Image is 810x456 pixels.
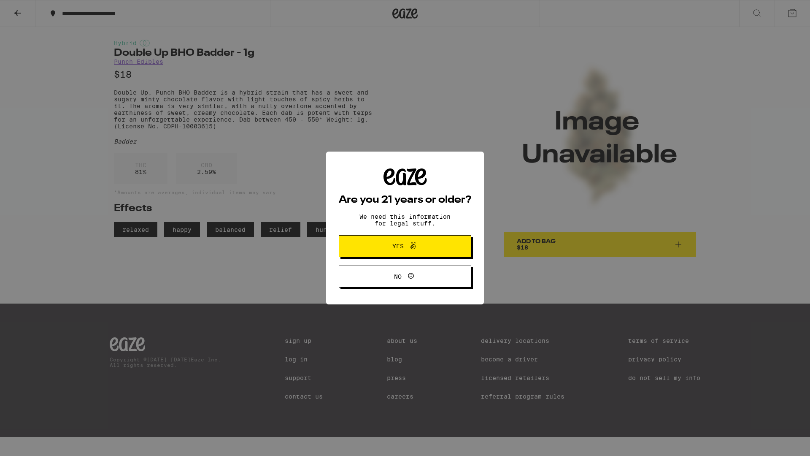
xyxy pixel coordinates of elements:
span: No [394,274,402,280]
span: Yes [392,243,404,249]
button: Yes [339,235,471,257]
button: No [339,266,471,288]
h2: Are you 21 years or older? [339,195,471,205]
p: We need this information for legal stuff. [352,213,458,227]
